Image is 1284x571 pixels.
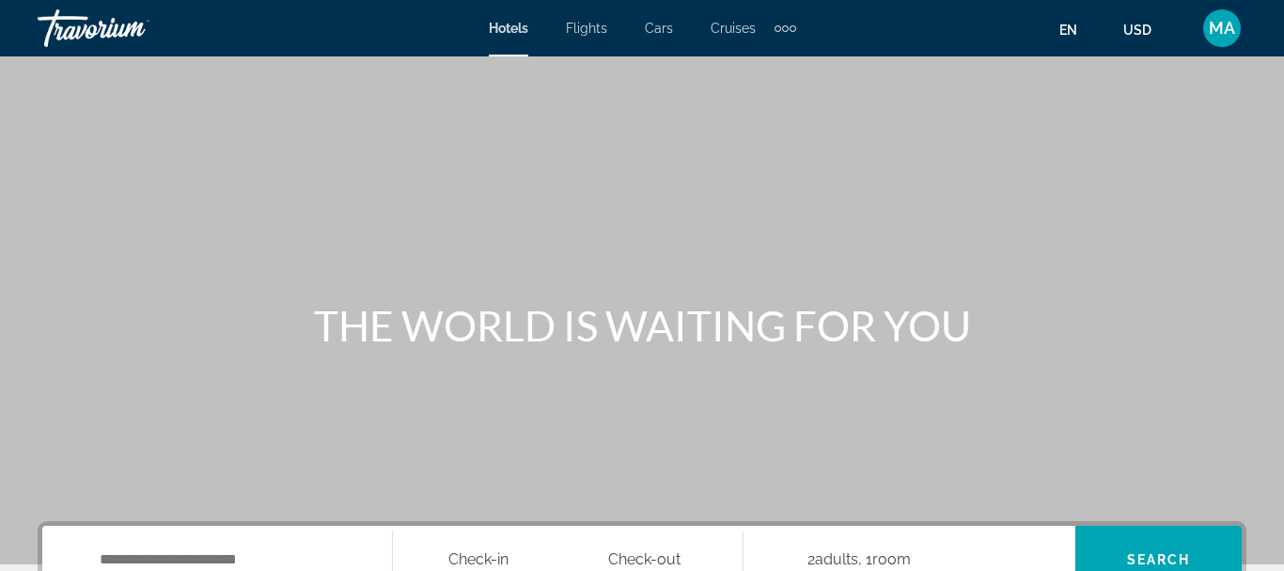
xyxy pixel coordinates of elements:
[1123,23,1151,38] span: USD
[1123,16,1169,43] button: Change currency
[711,21,756,36] a: Cruises
[566,21,607,36] a: Flights
[872,550,911,568] span: Room
[1127,552,1191,567] span: Search
[775,13,796,43] button: Extra navigation items
[38,4,226,53] a: Travorium
[489,21,528,36] a: Hotels
[290,301,994,350] h1: THE WORLD IS WAITING FOR YOU
[1209,19,1235,38] span: MA
[1059,16,1095,43] button: Change language
[645,21,673,36] a: Cars
[815,550,858,568] span: Adults
[1198,8,1246,48] button: User Menu
[1059,23,1077,38] span: en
